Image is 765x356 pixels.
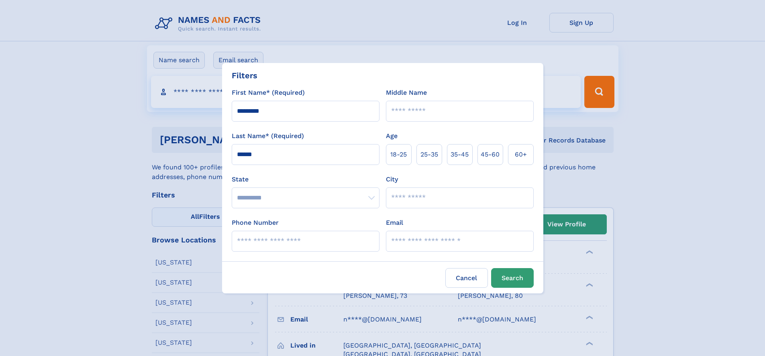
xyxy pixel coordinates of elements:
[232,131,304,141] label: Last Name* (Required)
[481,150,500,159] span: 45‑60
[451,150,469,159] span: 35‑45
[386,175,398,184] label: City
[232,175,379,184] label: State
[232,88,305,98] label: First Name* (Required)
[386,218,403,228] label: Email
[420,150,438,159] span: 25‑35
[386,131,398,141] label: Age
[232,218,279,228] label: Phone Number
[515,150,527,159] span: 60+
[390,150,407,159] span: 18‑25
[445,268,488,288] label: Cancel
[386,88,427,98] label: Middle Name
[232,69,257,81] div: Filters
[491,268,534,288] button: Search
